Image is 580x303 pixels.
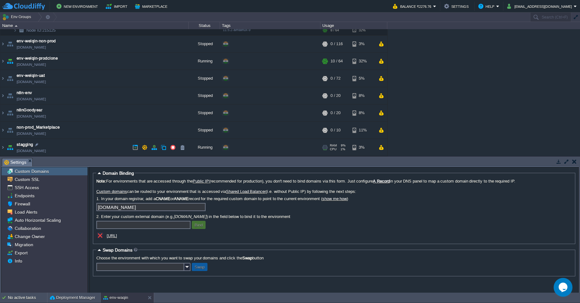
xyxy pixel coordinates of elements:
[0,70,5,87] img: AMDAwAAAACH5BAEAAAAALAAAAAABAAEAAAICRAEAOw==
[96,179,572,183] label: For environments that are accessed through the (recommended for production), you don't need to bi...
[13,217,62,223] span: Auto Horizontal Scaling
[189,122,220,139] div: Stopped
[13,177,40,182] span: Custom SSL
[352,53,373,70] div: 32%
[0,87,5,104] img: AMDAwAAAACH5BAEAAAAALAAAAAABAAEAAAICRAEAOw==
[13,168,50,174] a: Custom Domains
[103,171,134,176] span: Domain Binding
[17,141,33,148] a: stagging
[373,179,390,183] a: A Record
[1,22,188,29] div: Name
[330,53,343,70] div: 10 / 64
[220,22,320,29] div: Tags
[17,55,58,61] span: env-welqin-prodclone
[156,196,170,201] b: CNAME
[322,196,347,201] a: show me how
[13,250,29,256] a: Export
[193,179,209,183] a: Public IP
[193,222,205,228] button: Bind
[352,104,373,121] div: 8%
[330,122,341,139] div: 0 / 10
[174,214,207,219] i: [DOMAIN_NAME]
[50,295,95,301] button: Deployment Manager
[13,226,42,231] a: Collaboration
[339,147,345,151] span: 1%
[189,70,220,87] div: Stopped
[242,256,252,260] b: Swap
[96,214,572,219] label: 2. Enter your custom external domain (e.g. ) in the field below to bind it to the environment
[107,233,117,238] u: [URL]
[330,35,343,52] div: 0 / 116
[189,87,220,104] div: Stopped
[103,295,128,301] button: env-waqin
[226,189,266,194] a: Shared Load Balancer
[0,35,5,52] img: AMDAwAAAACH5BAEAAAAALAAAAAABAAEAAAICRAEAOw==
[17,148,46,154] a: [DOMAIN_NAME]
[189,104,220,121] div: Stopped
[17,124,60,130] a: non-prod_Marketplace
[352,25,373,35] div: 32%
[135,3,169,10] button: Marketplace
[6,70,14,87] img: AMDAwAAAACH5BAEAAAAALAAAAAABAAEAAAICRAEAOw==
[13,242,34,247] span: Migration
[13,234,46,239] a: Change Owner
[13,185,40,190] span: SSH Access
[17,25,26,35] img: AMDAwAAAACH5BAEAAAAALAAAAAABAAEAAAICRAEAOw==
[0,139,5,156] img: AMDAwAAAACH5BAEAAAAALAAAAAABAAEAAAICRAEAOw==
[2,13,33,21] button: Env Groups
[13,193,35,199] a: Endpoints
[223,28,250,32] span: 11.5.2-almalinux-9
[17,72,45,79] a: env-welqin-uat
[26,28,56,33] span: 215125
[193,264,207,270] button: Swap
[6,87,14,104] img: AMDAwAAAACH5BAEAAAAALAAAAAABAAEAAAICRAEAOw==
[174,196,189,201] b: ANAME
[352,139,373,156] div: 3%
[507,3,574,10] button: [EMAIL_ADDRESS][DOMAIN_NAME]
[26,28,56,33] a: Node ID:215125
[56,3,100,10] button: New Environment
[352,35,373,52] div: 3%
[96,189,127,194] a: Custom domains
[13,258,23,264] a: Info
[13,201,31,207] span: Firewall
[96,196,572,201] label: 1. In your domain registrar, add a or record for the required custom domain to point to the curre...
[106,3,129,10] button: Import
[17,107,42,113] span: n8nGoodyear
[13,209,38,215] span: Load Alerts
[8,293,47,303] div: No active tasks
[0,104,5,121] img: AMDAwAAAACH5BAEAAAAALAAAAAABAAEAAAICRAEAOw==
[330,147,336,151] span: CPU
[26,28,42,33] span: Node ID:
[17,38,56,44] a: env-welqin-non-prod
[189,22,220,29] div: Status
[330,87,341,104] div: 0 / 20
[4,158,26,166] span: Settings
[393,3,433,10] button: Balance ₹2276.76
[6,139,14,156] img: AMDAwAAAACH5BAEAAAAALAAAAAABAAEAAAICRAEAOw==
[6,122,14,139] img: AMDAwAAAACH5BAEAAAAALAAAAAABAAEAAAICRAEAOw==
[478,3,496,10] button: Help
[352,70,373,87] div: 5%
[96,189,572,194] label: can be routed to your environment that is accessed via (i.e. without Public IP) by following the ...
[17,96,46,102] a: [DOMAIN_NAME]
[17,130,46,137] a: [DOMAIN_NAME]
[352,87,373,104] div: 8%
[17,44,46,50] a: [DOMAIN_NAME]
[2,3,45,10] img: CloudJiffy
[17,90,32,96] a: n8n-env
[13,25,17,35] img: AMDAwAAAACH5BAEAAAAALAAAAAABAAEAAAICRAEAOw==
[17,61,46,68] span: [DOMAIN_NAME]
[554,278,574,297] iframe: chat widget
[103,247,132,252] span: Swap Domains
[189,35,220,52] div: Stopped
